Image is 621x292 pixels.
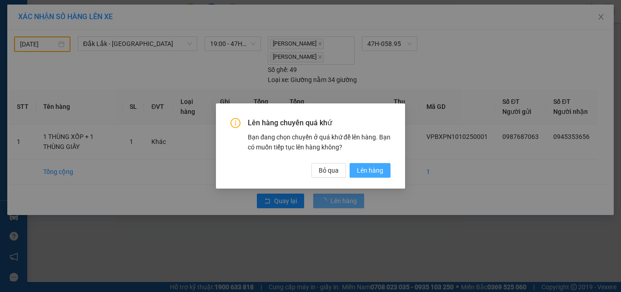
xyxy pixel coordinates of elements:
span: info-circle [230,118,240,128]
button: Bỏ qua [311,163,346,178]
span: Lên hàng [357,165,383,175]
span: Lên hàng chuyến quá khứ [248,118,391,128]
button: Lên hàng [350,163,391,178]
span: Bỏ qua [319,165,339,175]
div: Bạn đang chọn chuyến ở quá khứ để lên hàng. Bạn có muốn tiếp tục lên hàng không? [248,132,391,152]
